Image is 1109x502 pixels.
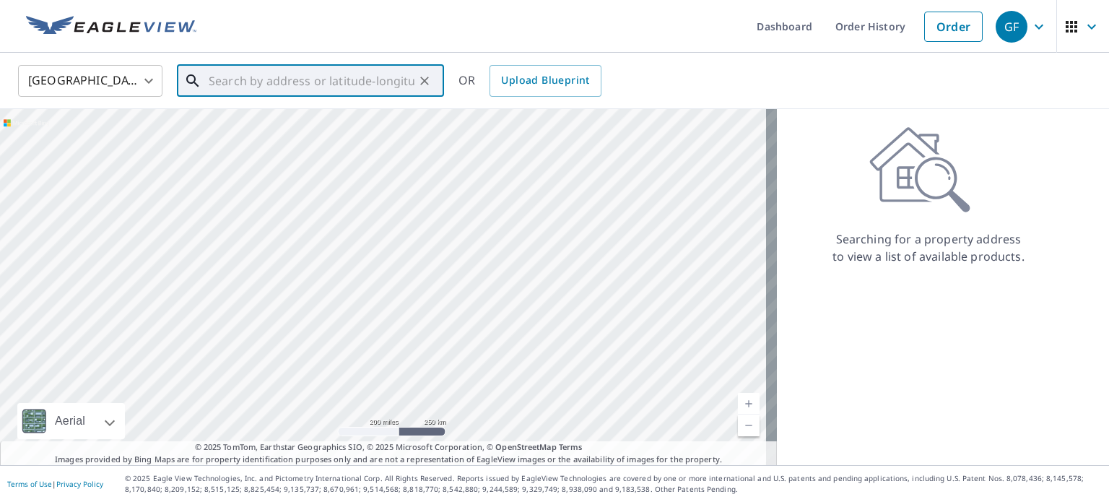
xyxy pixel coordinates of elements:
div: [GEOGRAPHIC_DATA] [18,61,162,101]
a: Current Level 5, Zoom Out [738,415,760,436]
span: © 2025 TomTom, Earthstar Geographics SIO, © 2025 Microsoft Corporation, © [195,441,583,454]
span: Upload Blueprint [501,72,589,90]
button: Clear [414,71,435,91]
p: Searching for a property address to view a list of available products. [832,230,1025,265]
div: OR [458,65,601,97]
a: Upload Blueprint [490,65,601,97]
a: Current Level 5, Zoom In [738,393,760,415]
div: Aerial [17,403,125,439]
a: OpenStreetMap [495,441,556,452]
a: Terms of Use [7,479,52,489]
a: Order [924,12,983,42]
a: Privacy Policy [56,479,103,489]
div: GF [996,11,1027,43]
p: | [7,480,103,488]
div: Aerial [51,403,90,439]
p: © 2025 Eagle View Technologies, Inc. and Pictometry International Corp. All Rights Reserved. Repo... [125,473,1102,495]
a: Terms [559,441,583,452]
img: EV Logo [26,16,196,38]
input: Search by address or latitude-longitude [209,61,414,101]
